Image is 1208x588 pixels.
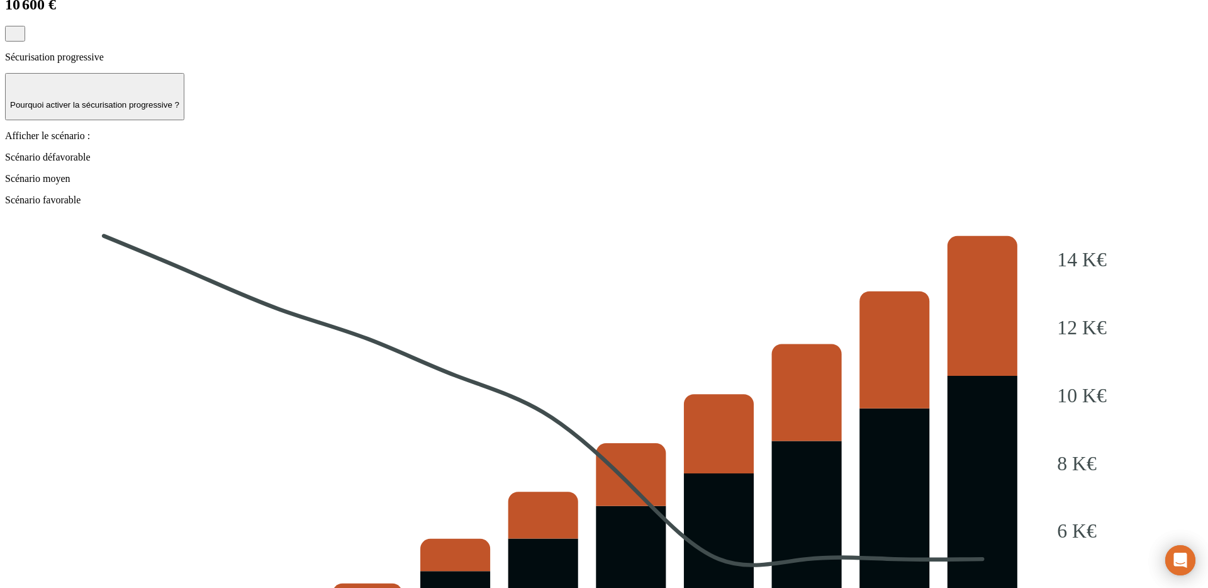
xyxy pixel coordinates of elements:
tspan: 8 K€ [1057,452,1097,474]
p: Scénario favorable [5,195,1203,206]
tspan: 14 K€ [1057,249,1107,271]
button: Pourquoi activer la sécurisation progressive ? [5,73,184,120]
p: Sécurisation progressive [5,52,1203,63]
p: Scénario défavorable [5,152,1203,163]
p: Pourquoi activer la sécurisation progressive ? [10,100,179,110]
tspan: 12 K€ [1057,317,1107,339]
tspan: 6 K€ [1057,520,1097,542]
tspan: 10 K€ [1057,384,1107,406]
div: Ouvrir le Messenger Intercom [1165,545,1195,575]
p: Scénario moyen [5,173,1203,184]
p: Afficher le scénario : [5,130,1203,142]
